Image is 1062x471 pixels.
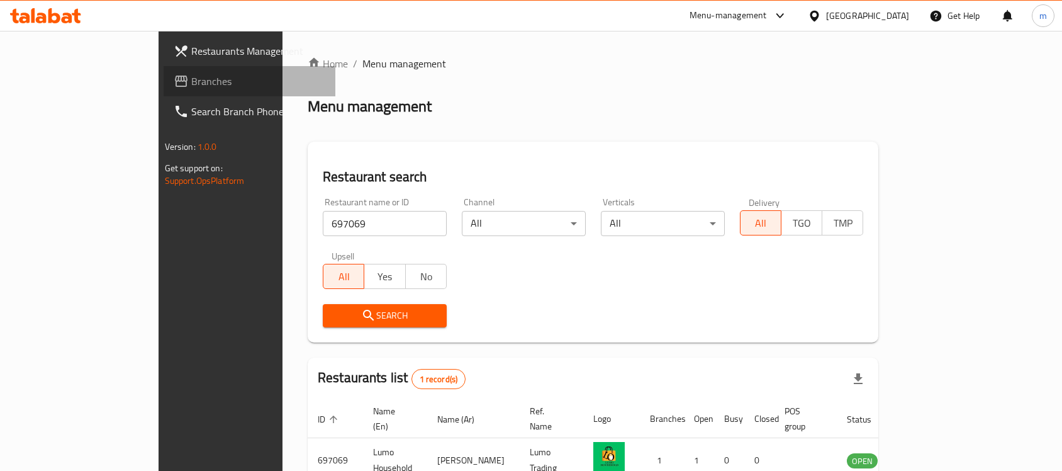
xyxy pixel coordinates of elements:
[323,167,863,186] h2: Restaurant search
[323,304,447,327] button: Search
[749,198,780,207] label: Delivery
[191,104,326,119] span: Search Branch Phone
[785,404,822,434] span: POS group
[530,404,568,434] span: Ref. Name
[373,404,412,434] span: Name (En)
[684,400,714,438] th: Open
[318,368,466,389] h2: Restaurants list
[164,36,336,66] a: Restaurants Management
[847,453,878,468] div: OPEN
[826,9,909,23] div: [GEOGRAPHIC_DATA]
[323,264,364,289] button: All
[411,369,466,389] div: Total records count
[362,56,446,71] span: Menu management
[847,454,878,468] span: OPEN
[198,139,217,155] span: 1.0.0
[746,214,776,232] span: All
[740,210,781,235] button: All
[1039,9,1047,23] span: m
[332,251,355,260] label: Upsell
[744,400,774,438] th: Closed
[786,214,817,232] span: TGO
[405,264,447,289] button: No
[781,210,822,235] button: TGO
[822,210,863,235] button: TMP
[843,364,873,394] div: Export file
[412,373,466,385] span: 1 record(s)
[411,268,442,286] span: No
[165,173,245,189] a: Support.OpsPlatform
[827,214,858,232] span: TMP
[353,56,357,71] li: /
[369,268,400,286] span: Yes
[583,400,640,438] th: Logo
[164,66,336,96] a: Branches
[690,8,767,23] div: Menu-management
[323,211,447,236] input: Search for restaurant name or ID..
[308,56,878,71] nav: breadcrumb
[165,139,196,155] span: Version:
[191,74,326,89] span: Branches
[318,412,342,427] span: ID
[847,412,888,427] span: Status
[333,308,437,324] span: Search
[462,211,586,236] div: All
[308,96,432,116] h2: Menu management
[364,264,405,289] button: Yes
[164,96,336,127] a: Search Branch Phone
[714,400,744,438] th: Busy
[601,211,725,236] div: All
[165,160,223,176] span: Get support on:
[640,400,684,438] th: Branches
[437,412,491,427] span: Name (Ar)
[191,43,326,59] span: Restaurants Management
[328,268,359,286] span: All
